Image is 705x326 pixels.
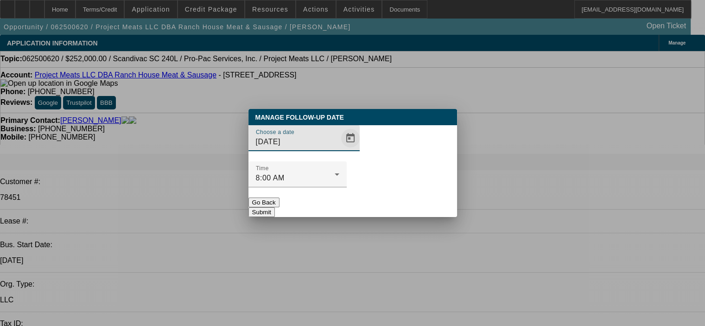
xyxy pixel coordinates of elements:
mat-label: Time [256,166,269,172]
span: 8:00 AM [256,174,285,182]
span: Manage Follow-Up Date [255,114,344,121]
button: Open calendar [341,129,360,147]
button: Go Back [248,198,279,207]
button: Submit [248,207,275,217]
mat-label: Choose a date [256,129,294,135]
